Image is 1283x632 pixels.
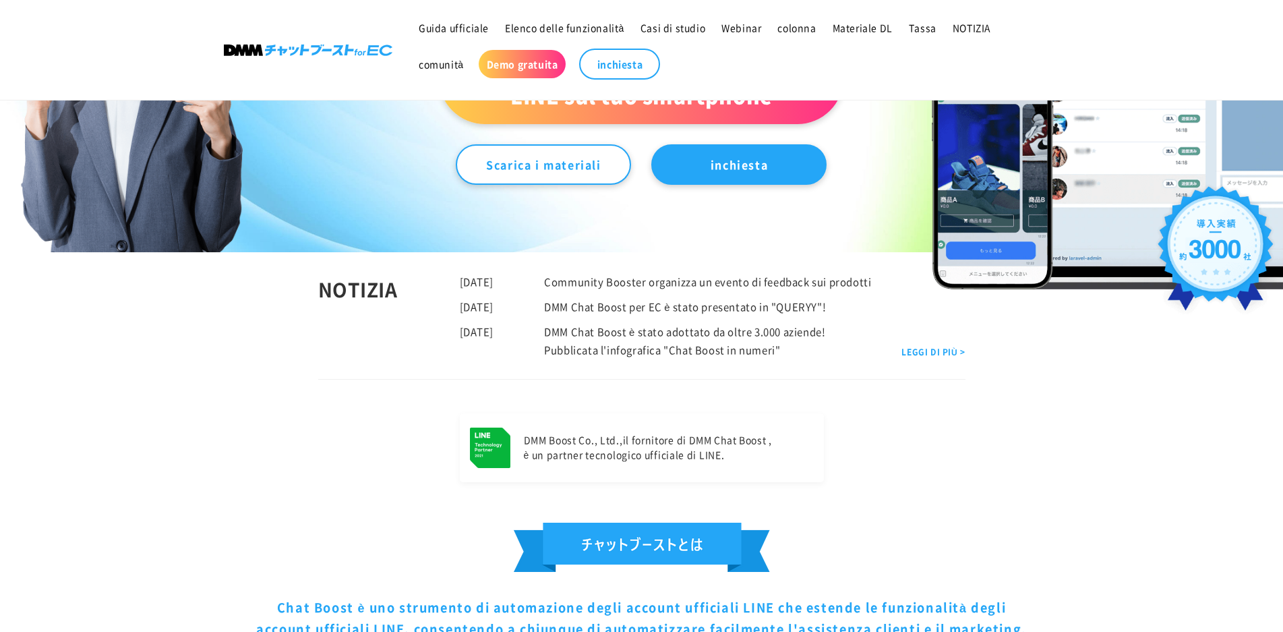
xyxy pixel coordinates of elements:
[901,13,945,42] a: Tassa
[579,49,660,80] a: inchiesta
[953,21,990,34] font: NOTIZIA
[460,299,494,314] font: [DATE]
[505,21,624,34] font: Elenco delle funzionalità
[456,144,631,185] a: Scarica i materiali
[651,144,827,185] a: inchiesta
[524,448,725,461] font: è un partner tecnologico ufficiale di LINE.
[945,13,998,42] a: NOTIZIA
[411,13,497,42] a: Guida ufficiale
[460,324,494,339] font: [DATE]
[597,57,643,71] font: inchiesta
[460,275,494,289] font: [DATE]
[632,13,713,42] a: Casi di studio
[497,13,632,42] a: Elenco delle funzionalità
[277,598,1006,616] font: Chat Boost è uno strumento di automazione degli account ufficiali LINE che estende le funzionalit...
[224,45,392,56] img: DMM Boost Inc.
[777,21,816,34] font: colonna
[833,21,893,34] font: Materiale DL
[479,50,566,78] a: Demo gratuita
[901,346,965,357] font: LEGGI DI PIÙ >
[411,50,472,78] a: comunità
[721,21,761,34] font: Webinar
[419,21,489,34] font: Guida ufficiale
[524,433,623,447] font: DMM Boost Co., Ltd.,
[486,156,601,173] font: Scarica i materiali
[901,345,965,360] a: LEGGI DI PIÙ >
[544,324,825,357] a: DMM Chat Boost è stato adottato da oltre 3.000 aziende! Pubblicata l'infografica "Chat Boost in n...
[711,156,768,173] font: inchiesta
[318,276,398,303] font: NOTIZIA
[487,57,558,71] font: Demo gratuita
[1152,180,1280,326] img: Circa 3.000 aziende hanno adottato il sistema
[419,57,464,71] font: comunità
[713,13,769,42] a: Webinar
[623,433,772,447] font: il fornitore di DMM Chat Boost ,
[544,299,826,314] a: DMM Chat Boost per EC è stato presentato in "QUERYY"!
[769,13,824,42] a: colonna
[544,275,871,289] a: Community Booster organizza un evento di feedback sui prodotti
[514,523,770,572] img: Che cos'è Chet Boost?
[825,13,901,42] a: Materiale DL
[640,21,705,34] font: Casi di studio
[909,21,936,34] font: Tassa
